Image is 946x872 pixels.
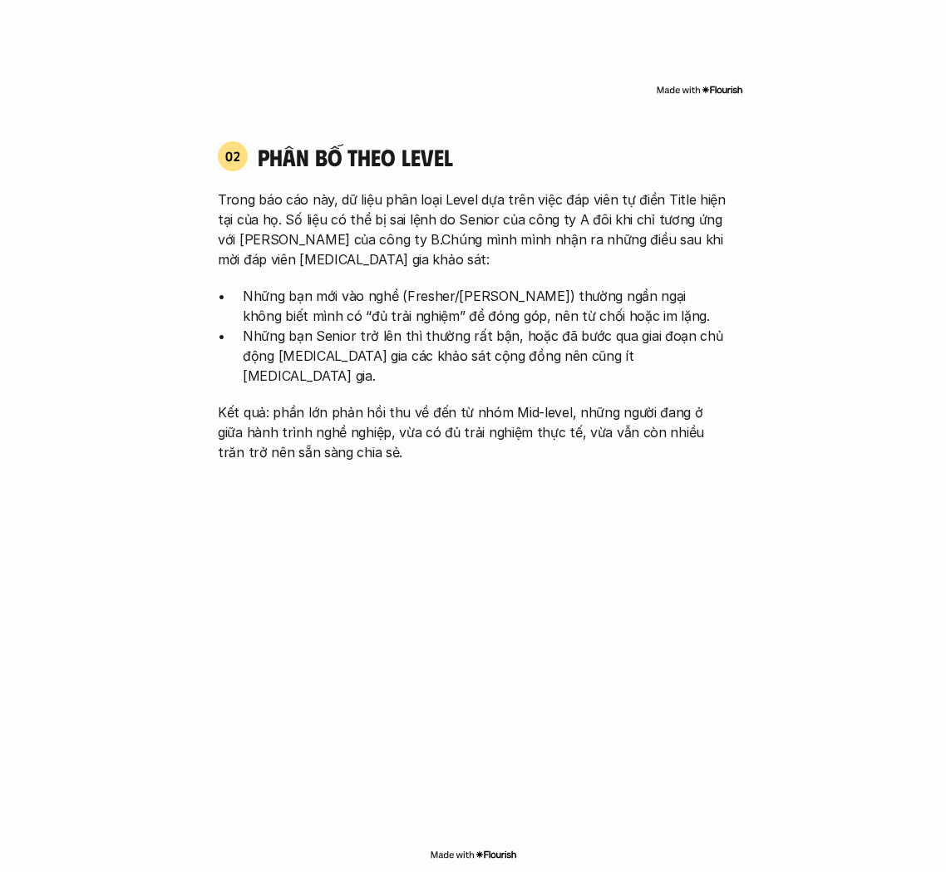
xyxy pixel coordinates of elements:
[218,402,728,462] p: Kết quả: phần lớn phản hồi thu về đến từ nhóm Mid-level, những người đang ở giữa hành trình nghề ...
[258,143,728,171] h4: phân bố theo Level
[218,190,728,269] p: Trong báo cáo này, dữ liệu phân loại Level dựa trên việc đáp viên tự điền Title hiện tại của họ. ...
[243,326,728,386] p: Những bạn Senior trở lên thì thường rất bận, hoặc đã bước qua giai đoạn chủ động [MEDICAL_DATA] g...
[243,286,728,326] p: Những bạn mới vào nghề (Fresher/[PERSON_NAME]) thường ngần ngại không biết mình có “đủ trải nghiệ...
[656,83,743,96] img: Made with Flourish
[203,495,743,845] iframe: Interactive or visual content
[225,150,241,163] p: 02
[430,848,517,861] img: Made with Flourish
